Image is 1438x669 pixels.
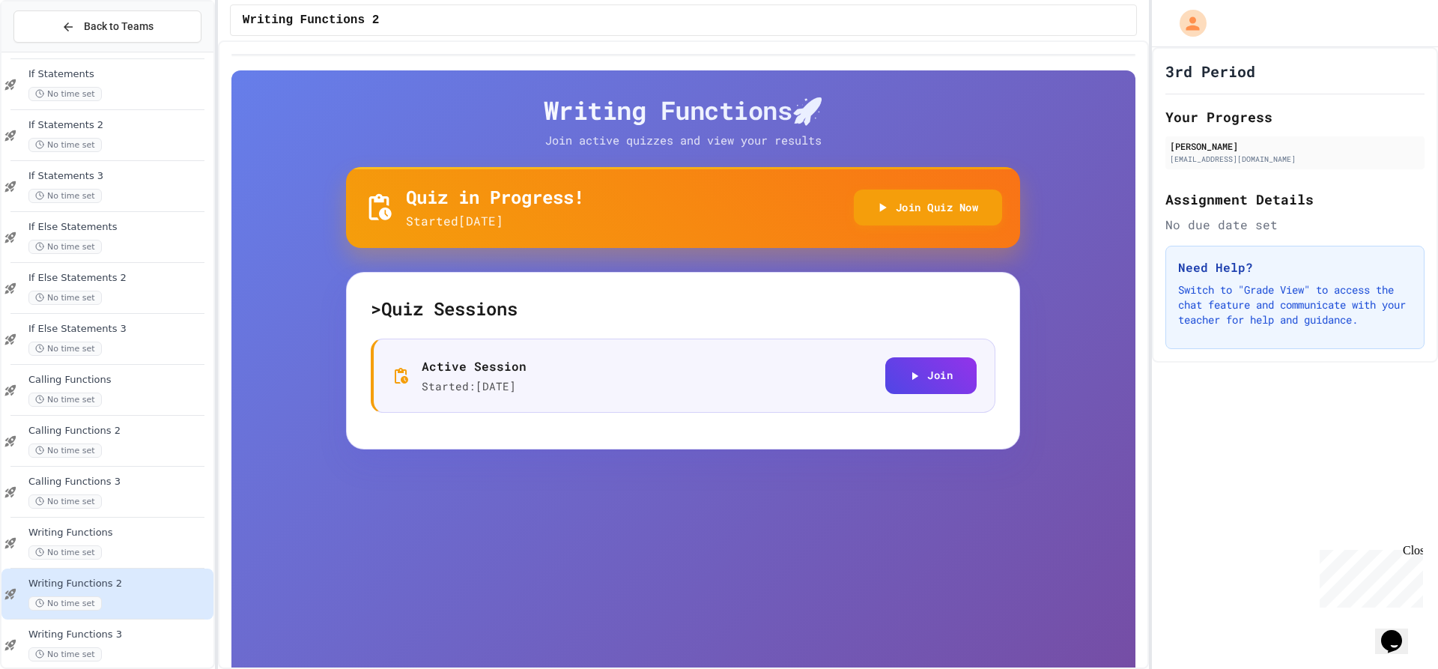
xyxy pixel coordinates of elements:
[243,11,379,29] span: Writing Functions 2
[1178,258,1412,276] h3: Need Help?
[6,6,103,95] div: Chat with us now!Close
[28,629,210,641] span: Writing Functions 3
[28,444,102,458] span: No time set
[422,378,527,395] p: Started: [DATE]
[1314,544,1423,608] iframe: chat widget
[28,578,210,590] span: Writing Functions 2
[28,494,102,509] span: No time set
[28,596,102,611] span: No time set
[1165,189,1425,210] h2: Assignment Details
[422,357,527,375] p: Active Session
[28,425,210,438] span: Calling Functions 2
[28,527,210,539] span: Writing Functions
[1165,216,1425,234] div: No due date set
[28,170,210,183] span: If Statements 3
[28,189,102,203] span: No time set
[28,323,210,336] span: If Else Statements 3
[346,94,1020,126] h4: Writing Functions 🚀
[28,476,210,488] span: Calling Functions 3
[1170,139,1420,153] div: [PERSON_NAME]
[515,132,852,149] p: Join active quizzes and view your results
[28,342,102,356] span: No time set
[28,87,102,101] span: No time set
[1164,6,1210,40] div: My Account
[854,190,1003,226] button: Join Quiz Now
[28,393,102,407] span: No time set
[28,272,210,285] span: If Else Statements 2
[84,19,154,34] span: Back to Teams
[28,291,102,305] span: No time set
[28,374,210,387] span: Calling Functions
[406,212,584,230] p: Started [DATE]
[28,221,210,234] span: If Else Statements
[28,545,102,560] span: No time set
[1170,154,1420,165] div: [EMAIL_ADDRESS][DOMAIN_NAME]
[28,119,210,132] span: If Statements 2
[28,647,102,662] span: No time set
[406,185,584,209] h5: Quiz in Progress!
[1165,106,1425,127] h2: Your Progress
[1178,282,1412,327] p: Switch to "Grade View" to access the chat feature and communicate with your teacher for help and ...
[1165,61,1255,82] h1: 3rd Period
[371,297,995,321] h5: > Quiz Sessions
[885,357,977,394] button: Join
[1375,609,1423,654] iframe: chat widget
[28,138,102,152] span: No time set
[28,68,210,81] span: If Statements
[13,10,201,43] button: Back to Teams
[28,240,102,254] span: No time set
